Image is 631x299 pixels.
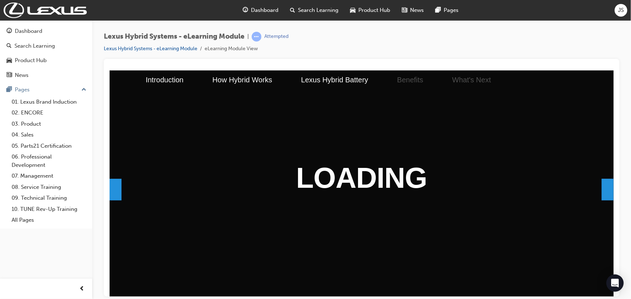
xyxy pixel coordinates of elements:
[3,39,89,53] a: Search Learning
[14,42,55,50] div: Search Learning
[104,32,244,41] span: Lexus Hybrid Systems - eLearning Module
[9,192,89,204] a: 09. Technical Training
[298,6,339,14] span: Search Learning
[9,129,89,140] a: 04. Sales
[9,170,89,182] a: 07. Management
[9,140,89,152] a: 05. Parts21 Certification
[7,57,12,64] span: car-icon
[237,3,285,18] a: guage-iconDashboard
[9,204,89,215] a: 10. TUNE Rev-Up Training
[290,6,295,15] span: search-icon
[80,285,85,294] span: prev-icon
[615,4,627,17] button: JS
[410,6,424,14] span: News
[345,3,396,18] a: car-iconProduct Hub
[3,23,89,83] button: DashboardSearch LearningProduct HubNews
[7,28,12,35] span: guage-icon
[15,71,29,79] div: News
[104,45,197,52] a: Lexus Hybrid Systems - eLearning Module
[264,33,289,40] div: Attempted
[9,214,89,226] a: All Pages
[3,83,89,96] button: Pages
[9,118,89,130] a: 03. Product
[243,6,248,15] span: guage-icon
[618,6,624,14] span: JS
[3,69,89,82] a: News
[4,3,87,18] img: Trak
[285,3,345,18] a: search-iconSearch Learning
[9,151,89,170] a: 06. Professional Development
[7,87,12,93] span: pages-icon
[9,182,89,193] a: 08. Service Training
[251,6,279,14] span: Dashboard
[444,6,459,14] span: Pages
[9,96,89,108] a: 01. Lexus Brand Induction
[3,25,89,38] a: Dashboard
[247,32,249,41] span: |
[205,45,258,53] li: eLearning Module View
[9,107,89,118] a: 02. ENCORE
[350,6,356,15] span: car-icon
[3,54,89,67] a: Product Hub
[7,72,12,79] span: news-icon
[15,86,30,94] div: Pages
[15,56,47,65] div: Product Hub
[81,85,86,95] span: up-icon
[430,3,465,18] a: pages-iconPages
[436,6,441,15] span: pages-icon
[396,3,430,18] a: news-iconNews
[402,6,408,15] span: news-icon
[606,274,624,292] div: Open Intercom Messenger
[15,27,42,35] div: Dashboard
[7,43,12,49] span: search-icon
[359,6,391,14] span: Product Hub
[252,32,261,42] span: learningRecordVerb_ATTEMPT-icon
